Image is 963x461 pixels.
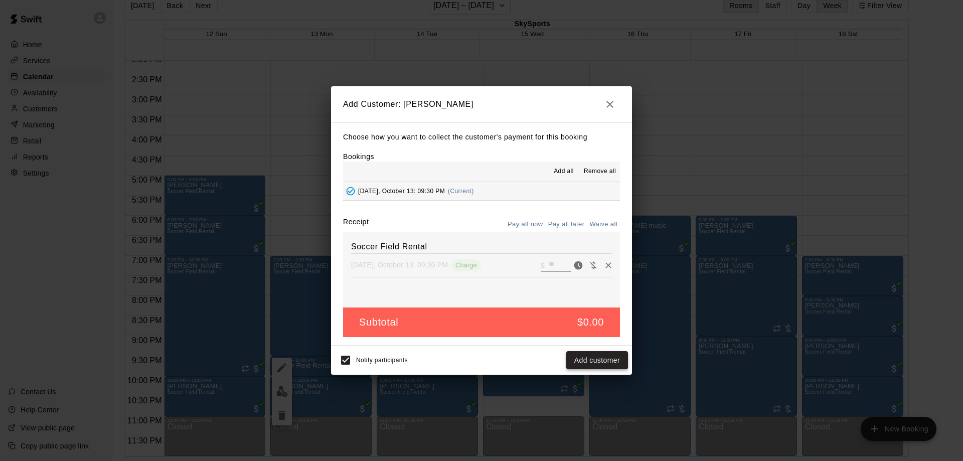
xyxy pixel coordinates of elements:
[571,260,586,269] span: Pay now
[359,316,398,329] h5: Subtotal
[554,167,574,177] span: Add all
[358,188,445,195] span: [DATE], October 13: 09:30 PM
[584,167,616,177] span: Remove all
[601,258,616,273] button: Remove
[586,260,601,269] span: Waive payment
[351,260,448,270] p: [DATE], October 13: 09:30 PM
[343,131,620,143] p: Choose how you want to collect the customer's payment for this booking
[587,217,620,232] button: Waive all
[505,217,546,232] button: Pay all now
[448,188,474,195] span: (Current)
[343,184,358,199] button: Added - Collect Payment
[546,217,587,232] button: Pay all later
[580,164,620,180] button: Remove all
[356,357,408,364] span: Notify participants
[343,182,620,201] button: Added - Collect Payment[DATE], October 13: 09:30 PM(Current)
[548,164,580,180] button: Add all
[566,351,628,370] button: Add customer
[331,86,632,122] h2: Add Customer: [PERSON_NAME]
[541,260,545,270] p: $
[577,316,604,329] h5: $0.00
[343,152,374,161] label: Bookings
[343,217,369,232] label: Receipt
[351,240,612,253] h6: Soccer Field Rental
